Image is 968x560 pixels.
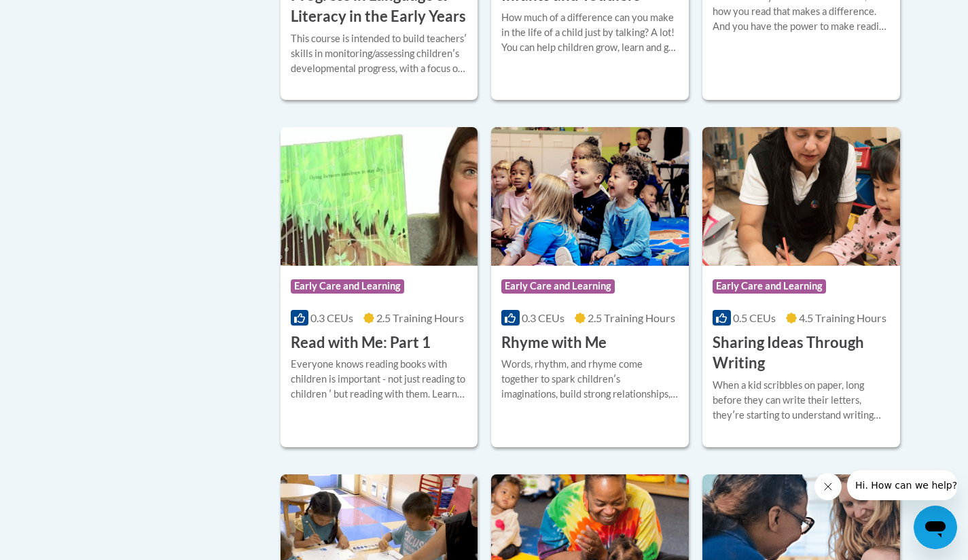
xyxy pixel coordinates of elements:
a: Course LogoEarly Care and Learning0.3 CEUs2.5 Training Hours Rhyme with MeWords, rhythm, and rhym... [491,127,689,447]
span: 0.3 CEUs [310,311,353,324]
a: Course LogoEarly Care and Learning0.3 CEUs2.5 Training Hours Read with Me: Part 1Everyone knows r... [281,127,478,447]
a: Course LogoEarly Care and Learning0.5 CEUs4.5 Training Hours Sharing Ideas Through WritingWhen a ... [702,127,900,447]
div: Everyone knows reading books with children is important - not just reading to children ʹ but read... [291,357,468,402]
img: Course Logo [491,127,689,266]
span: 2.5 Training Hours [376,311,464,324]
span: 0.3 CEUs [522,311,564,324]
div: Words, rhythm, and rhyme come together to spark childrenʹs imaginations, build strong relationshi... [501,357,679,402]
h3: Read with Me: Part 1 [291,332,431,353]
span: 0.5 CEUs [733,311,776,324]
div: This course is intended to build teachersʹ skills in monitoring/assessing childrenʹs developmenta... [291,31,468,76]
span: Early Care and Learning [713,279,826,293]
span: Early Care and Learning [501,279,615,293]
div: How much of a difference can you make in the life of a child just by talking? A lot! You can help... [501,10,679,55]
h3: Rhyme with Me [501,332,607,353]
img: Course Logo [702,127,900,266]
iframe: Button to launch messaging window [914,506,957,549]
span: 2.5 Training Hours [588,311,675,324]
div: When a kid scribbles on paper, long before they can write their letters, theyʹre starting to unde... [713,378,890,423]
h3: Sharing Ideas Through Writing [713,332,890,374]
iframe: Message from company [847,470,957,500]
img: Course Logo [281,127,478,266]
span: Early Care and Learning [291,279,404,293]
span: 4.5 Training Hours [799,311,886,324]
iframe: Close message [814,473,842,500]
